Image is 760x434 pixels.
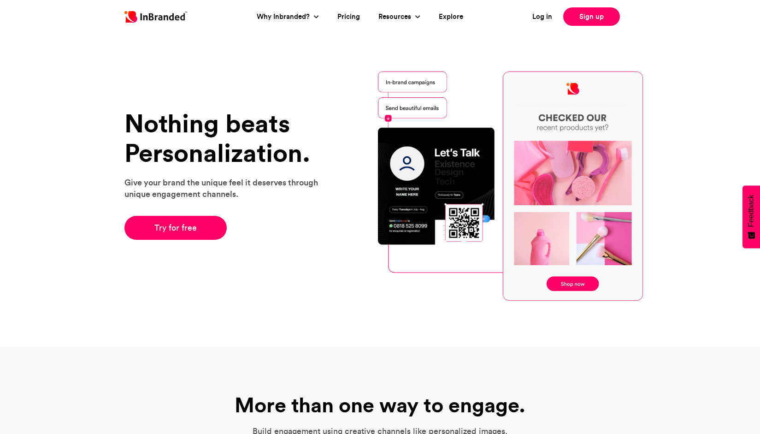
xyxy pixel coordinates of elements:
[257,12,312,22] a: Why Inbranded?
[124,109,330,167] h1: Nothing beats Personalization.
[124,216,227,240] a: Try for free
[747,195,755,227] span: Feedback
[124,177,330,200] p: Give your brand the unique feel it deserves through unique engagement channels.
[439,12,463,22] a: Explore
[563,7,620,26] a: Sign up
[337,12,360,22] a: Pricing
[124,11,187,23] img: Inbranded
[378,12,413,22] a: Resources
[532,12,552,22] a: Log in
[219,393,542,417] h1: More than one way to engage.
[742,185,760,248] button: Feedback - Show survey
